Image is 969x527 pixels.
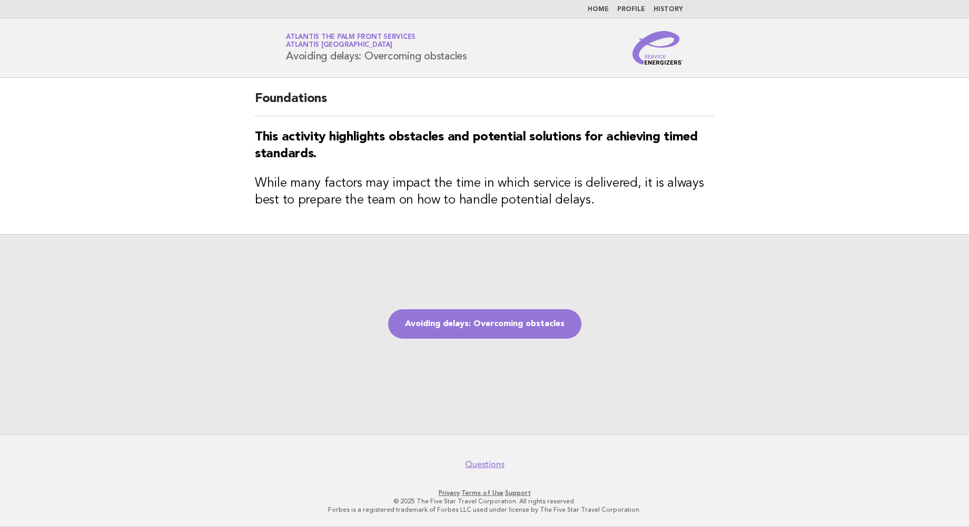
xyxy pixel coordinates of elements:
[588,6,609,13] a: Home
[255,131,698,160] strong: This activity highlights obstacles and potential solutions for achieving timed standards.
[632,31,683,65] img: Service Energizers
[286,34,467,62] h1: Avoiding delays: Overcoming obstacles
[286,34,416,48] a: Atlantis The Palm Front ServicesAtlantis [GEOGRAPHIC_DATA]
[162,489,807,497] p: · ·
[162,505,807,514] p: Forbes is a registered trademark of Forbes LLC used under license by The Five Star Travel Corpora...
[654,6,683,13] a: History
[255,175,714,209] h3: While many factors may impact the time in which service is delivered, it is always best to prepar...
[465,459,505,470] a: Questions
[439,489,460,496] a: Privacy
[162,497,807,505] p: © 2025 The Five Star Travel Corporation. All rights reserved.
[461,489,503,496] a: Terms of Use
[617,6,645,13] a: Profile
[255,90,714,116] h2: Foundations
[286,42,392,49] span: Atlantis [GEOGRAPHIC_DATA]
[388,309,581,339] a: Avoiding delays: Overcoming obstacles
[505,489,531,496] a: Support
